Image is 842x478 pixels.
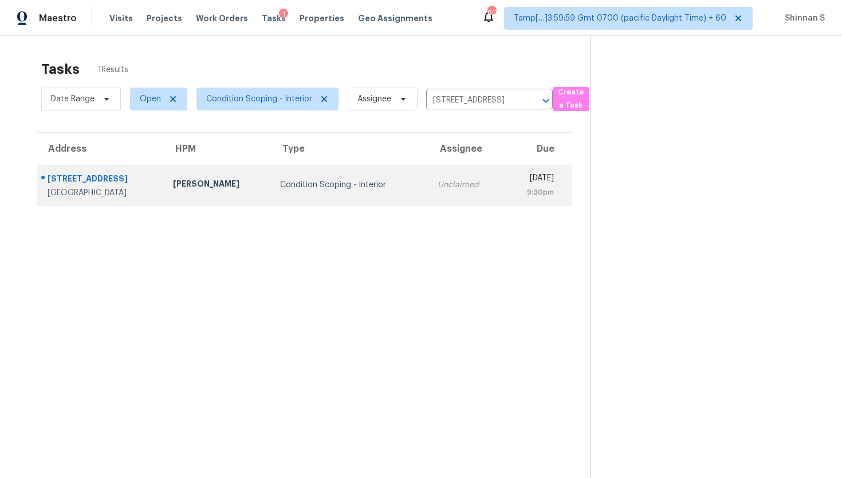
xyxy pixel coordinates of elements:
div: 1 [279,9,288,20]
span: Geo Assignments [358,13,432,24]
span: Open [140,93,161,105]
span: Tamp[…]3:59:59 Gmt 0700 (pacific Daylight Time) + 60 [514,13,726,24]
span: Condition Scoping - Interior [206,93,312,105]
span: Work Orders [196,13,248,24]
div: Condition Scoping - Interior [280,179,419,191]
span: Shinnan S [780,13,825,24]
div: [GEOGRAPHIC_DATA] [48,187,155,199]
div: [DATE] [513,172,554,187]
span: Tasks [262,14,286,22]
span: Visits [109,13,133,24]
input: Search by address [426,92,521,109]
span: 1 Results [98,64,128,76]
span: Projects [147,13,182,24]
th: Assignee [428,133,504,165]
th: HPM [164,133,271,165]
button: Create a Task [553,87,589,111]
th: Due [503,133,572,165]
div: [PERSON_NAME] [173,178,262,192]
div: 9:30pm [513,187,554,198]
h2: Tasks [41,64,80,75]
span: Assignee [357,93,391,105]
th: Address [37,133,164,165]
span: Maestro [39,13,77,24]
th: Type [271,133,428,165]
span: Properties [300,13,344,24]
span: Date Range [51,93,95,105]
button: Open [538,93,554,109]
div: Unclaimed [438,179,495,191]
div: [STREET_ADDRESS] [48,173,155,187]
span: Create a Task [558,86,584,112]
div: 602 [487,7,495,18]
